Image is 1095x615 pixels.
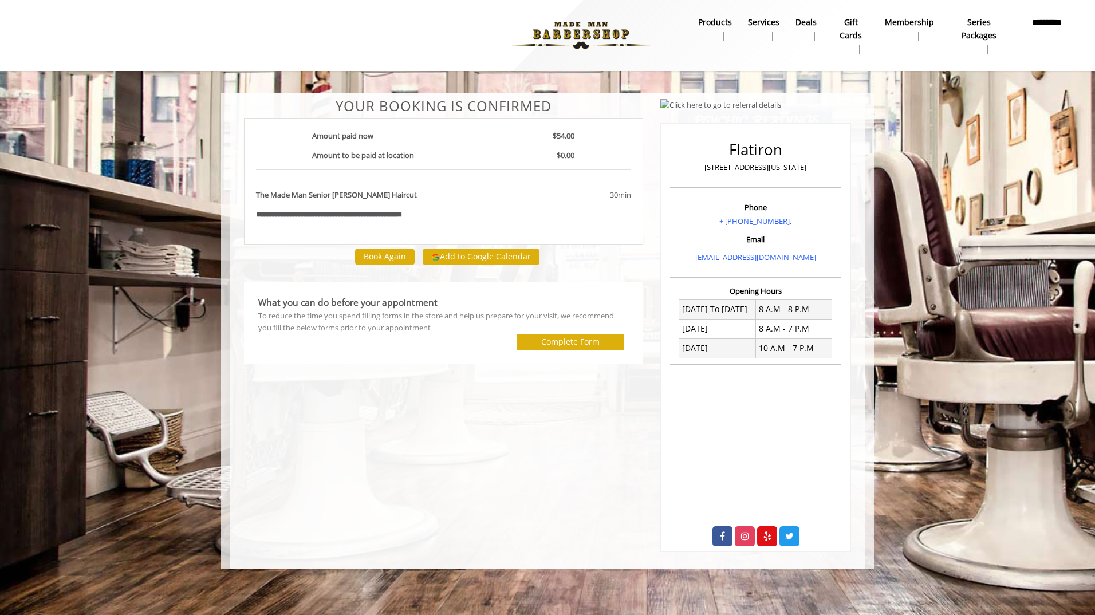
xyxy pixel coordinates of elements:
[833,16,869,42] b: gift cards
[517,189,631,201] div: 30min
[673,141,838,158] h2: Flatiron
[755,338,832,358] td: 10 A.M - 7 P.M
[312,131,373,141] b: Amount paid now
[517,334,624,350] button: Complete Form
[787,14,825,44] a: DealsDeals
[755,299,832,319] td: 8 A.M - 8 P.M
[244,98,643,113] center: Your Booking is confirmed
[673,235,838,243] h3: Email
[942,14,1015,57] a: Series packagesSeries packages
[679,299,756,319] td: [DATE] To [DATE]
[553,131,574,141] b: $54.00
[502,4,660,67] img: Made Man Barbershop logo
[673,203,838,211] h3: Phone
[312,150,414,160] b: Amount to be paid at location
[355,249,415,265] button: Book Again
[423,249,539,266] button: Add to Google Calendar
[877,14,942,44] a: MembershipMembership
[885,16,934,29] b: Membership
[258,310,629,334] div: To reduce the time you spend filling forms in the store and help us prepare for your visit, we re...
[660,99,781,111] img: Click here to go to referral details
[690,14,740,44] a: Productsproducts
[698,16,732,29] b: products
[679,338,756,358] td: [DATE]
[679,319,756,338] td: [DATE]
[740,14,787,44] a: ServicesServices
[950,16,1007,42] b: Series packages
[557,150,574,160] b: $0.00
[258,296,438,309] b: What you can do before your appointment
[795,16,817,29] b: Deals
[256,189,417,201] b: The Made Man Senior [PERSON_NAME] Haircut
[719,216,791,226] a: + [PHONE_NUMBER].
[670,287,841,295] h3: Opening Hours
[695,252,816,262] a: [EMAIL_ADDRESS][DOMAIN_NAME]
[673,161,838,174] p: [STREET_ADDRESS][US_STATE]
[748,16,779,29] b: Services
[755,319,832,338] td: 8 A.M - 7 P.M
[825,14,877,57] a: Gift cardsgift cards
[541,337,600,346] label: Complete Form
